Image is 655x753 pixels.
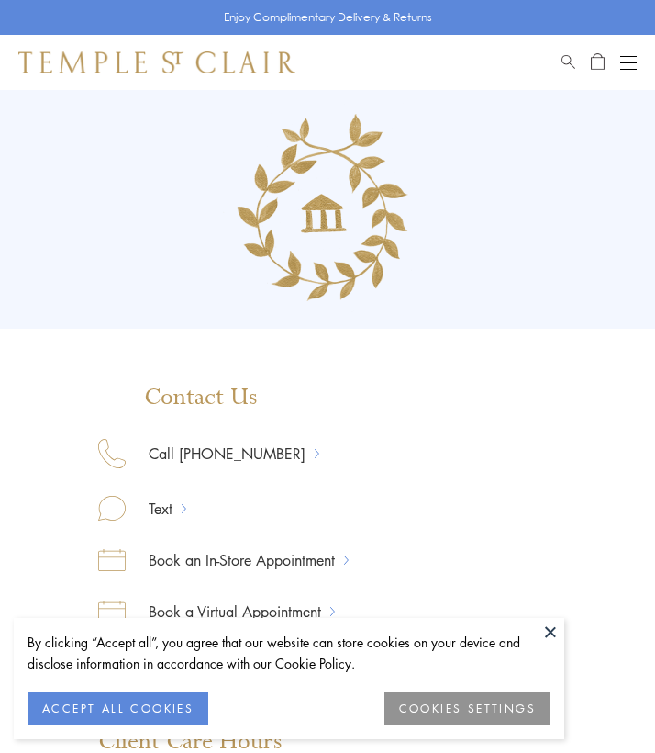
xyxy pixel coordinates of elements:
[28,692,208,725] button: ACCEPT ALL COOKIES
[572,676,637,735] iframe: Gorgias live chat messenger
[126,600,330,624] a: Book a Virtual Appointment
[28,632,550,674] div: By clicking “Accept all”, you agree that our website can store cookies on your device and disclos...
[98,384,649,411] p: Contact Us
[126,442,315,466] a: Call [PHONE_NUMBER]
[126,497,182,521] a: Text
[216,97,440,322] img: Group_135.png
[561,51,575,73] a: Search
[384,692,550,725] button: COOKIES SETTINGS
[620,51,637,73] button: Open navigation
[591,51,605,73] a: Open Shopping Bag
[224,8,432,27] p: Enjoy Complimentary Delivery & Returns
[126,548,344,572] a: Book an In-Store Appointment
[18,51,295,73] img: Temple St. Clair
